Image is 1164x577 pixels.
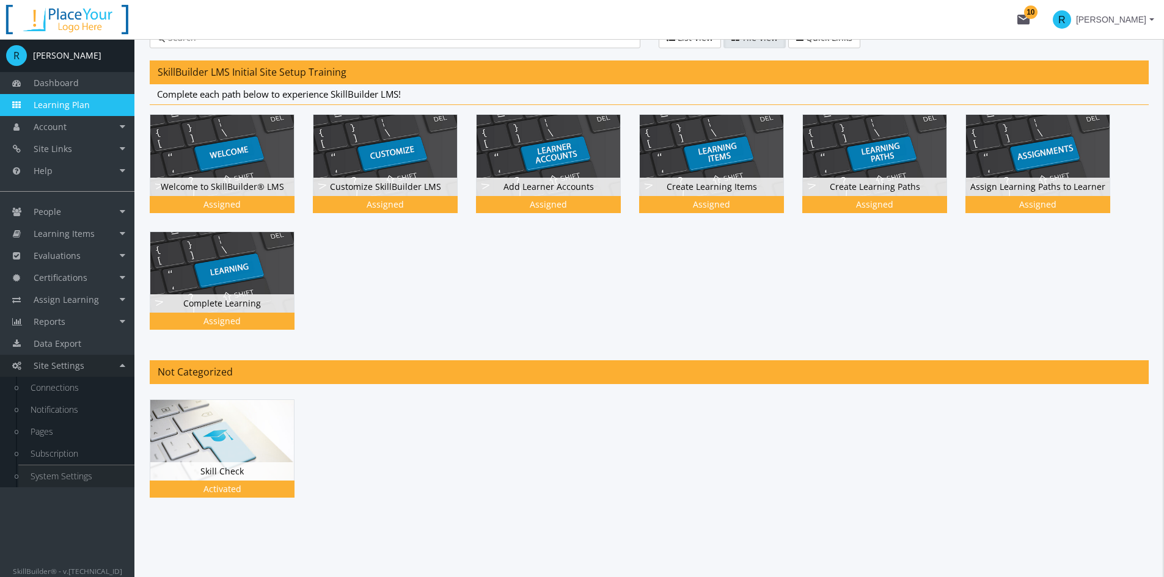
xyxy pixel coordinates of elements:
[150,178,294,196] div: Welcome to SkillBuilder® LMS
[803,178,946,196] div: Create Learning Paths
[18,421,134,443] a: Pages
[642,198,781,211] div: Assigned
[34,360,84,371] span: Site Settings
[640,178,783,196] div: Create Learning Items
[18,399,134,421] a: Notifications
[34,121,67,132] span: Account
[1016,12,1031,27] mat-icon: mail
[34,77,79,89] span: Dashboard
[805,198,945,211] div: Assigned
[313,178,457,196] div: Customize SkillBuilder LMS
[150,399,313,516] div: Skill Check
[18,377,134,399] a: Connections
[34,294,99,305] span: Assign Learning
[157,88,401,100] span: Complete each path below to experience SkillBuilder LMS!
[34,316,65,327] span: Reports
[34,206,61,217] span: People
[13,566,122,576] small: SkillBuilder® - v.[TECHNICAL_ID]
[150,231,313,348] div: Complete Learning
[18,465,134,487] a: System Settings
[802,114,965,231] div: Create Learning Paths
[6,45,27,66] span: R
[968,198,1108,211] div: Assigned
[477,178,620,196] div: Add Learner Accounts
[34,228,95,239] span: Learning Items
[966,178,1110,196] div: Assign Learning Paths to Learner
[639,114,802,231] div: Create Learning Items
[34,272,87,283] span: Certifications
[34,165,53,176] span: Help
[158,365,233,379] span: Not Categorized
[150,114,313,231] div: Welcome to SkillBuilder® LMS
[18,443,134,465] a: Subscription
[315,198,455,211] div: Assigned
[34,250,81,261] span: Evaluations
[34,338,81,349] span: Data Export
[313,114,476,231] div: Customize SkillBuilder LMS
[1053,10,1071,29] span: R
[158,65,346,79] span: SkillBuilder LMS Initial Site Setup Training
[478,198,618,211] div: Assigned
[1076,9,1146,31] span: [PERSON_NAME]
[152,483,292,495] div: Activated
[150,462,294,481] div: Skill Check
[152,315,292,327] div: Assigned
[476,114,639,231] div: Add Learner Accounts
[152,198,292,211] div: Assigned
[33,49,101,62] div: [PERSON_NAME]
[965,114,1129,231] div: Assign Learning Paths to Learner
[34,143,72,154] span: Site Links
[34,99,90,111] span: Learning Plan
[150,294,294,313] div: Complete Learning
